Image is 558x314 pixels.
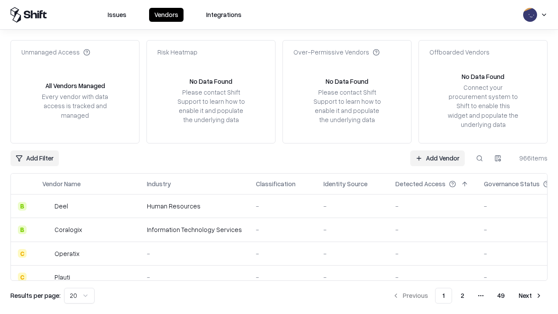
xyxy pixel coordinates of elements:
[387,288,548,304] nav: pagination
[54,249,79,258] div: Operatix
[10,291,61,300] p: Results per page:
[410,150,465,166] a: Add Vendor
[454,288,471,304] button: 2
[326,77,368,86] div: No Data Found
[147,249,242,258] div: -
[484,179,540,188] div: Governance Status
[149,8,184,22] button: Vendors
[190,77,232,86] div: No Data Found
[54,201,68,211] div: Deel
[10,150,59,166] button: Add Filter
[429,48,490,57] div: Offboarded Vendors
[256,201,310,211] div: -
[323,225,381,234] div: -
[42,202,51,211] img: Deel
[175,88,247,125] div: Please contact Shift Support to learn how to enable it and populate the underlying data
[147,273,242,282] div: -
[42,249,51,258] img: Operatix
[513,154,548,163] div: 966 items
[201,8,247,22] button: Integrations
[395,201,470,211] div: -
[45,81,105,90] div: All Vendors Managed
[21,48,90,57] div: Unmanaged Access
[18,249,27,258] div: C
[323,201,381,211] div: -
[39,92,111,119] div: Every vendor with data access is tracked and managed
[462,72,504,81] div: No Data Found
[293,48,380,57] div: Over-Permissive Vendors
[256,273,310,282] div: -
[447,83,519,129] div: Connect your procurement system to Shift to enable this widget and populate the underlying data
[147,179,171,188] div: Industry
[311,88,383,125] div: Please contact Shift Support to learn how to enable it and populate the underlying data
[395,249,470,258] div: -
[102,8,132,22] button: Issues
[54,225,82,234] div: Coralogix
[42,273,51,281] img: Plauti
[147,201,242,211] div: Human Resources
[323,179,367,188] div: Identity Source
[42,179,81,188] div: Vendor Name
[323,249,381,258] div: -
[42,225,51,234] img: Coralogix
[323,273,381,282] div: -
[147,225,242,234] div: Information Technology Services
[256,249,310,258] div: -
[395,273,470,282] div: -
[18,202,27,211] div: B
[256,225,310,234] div: -
[18,225,27,234] div: B
[54,273,70,282] div: Plauti
[256,179,296,188] div: Classification
[435,288,452,304] button: 1
[395,179,446,188] div: Detected Access
[18,273,27,281] div: C
[157,48,197,57] div: Risk Heatmap
[395,225,470,234] div: -
[514,288,548,304] button: Next
[490,288,512,304] button: 49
